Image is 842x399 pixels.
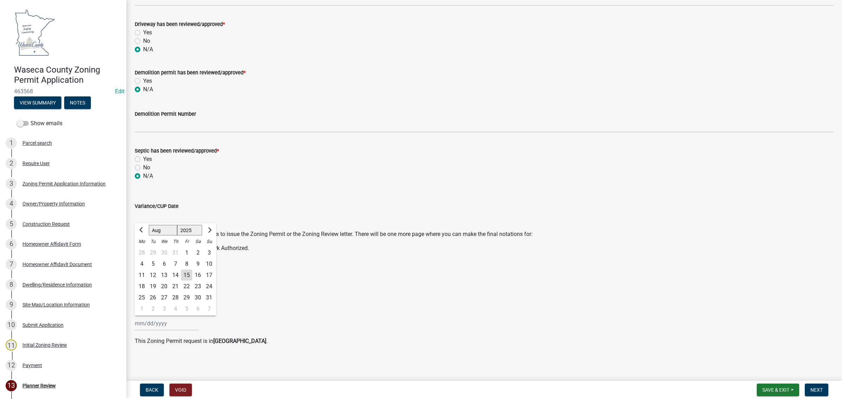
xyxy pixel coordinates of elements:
[192,270,203,281] div: Saturday, August 16, 2025
[177,225,202,236] select: Select year
[143,85,153,94] label: N/A
[181,303,192,315] div: 5
[159,292,170,303] div: Wednesday, August 27, 2025
[147,270,159,281] div: Tuesday, August 12, 2025
[14,96,61,109] button: View Summary
[6,178,17,189] div: 3
[147,292,159,303] div: 26
[159,303,170,315] div: 3
[205,225,213,236] button: Next month
[22,242,81,246] div: Homeowner Affidavit Form
[192,258,203,270] div: Saturday, August 9, 2025
[6,380,17,391] div: 13
[170,236,181,247] div: Th
[140,384,164,396] button: Back
[136,303,147,315] div: Monday, September 1, 2025
[6,279,17,290] div: 8
[170,258,181,270] div: 7
[192,303,203,315] div: 6
[192,236,203,247] div: Sa
[181,281,192,292] div: Friday, August 22, 2025
[203,258,215,270] div: 10
[143,45,153,54] label: N/A
[14,7,55,58] img: Waseca County, Minnesota
[115,88,125,95] wm-modal-confirm: Edit Application Number
[14,100,61,106] wm-modal-confirm: Summary
[6,238,17,250] div: 6
[147,281,159,292] div: 19
[159,270,170,281] div: 13
[181,292,192,303] div: Friday, August 29, 2025
[136,270,147,281] div: Monday, August 11, 2025
[181,292,192,303] div: 29
[203,292,215,303] div: Sunday, August 31, 2025
[147,281,159,292] div: Tuesday, August 19, 2025
[159,303,170,315] div: Wednesday, September 3, 2025
[136,292,147,303] div: 25
[192,281,203,292] div: Saturday, August 23, 2025
[159,281,170,292] div: 20
[192,247,203,258] div: 2
[159,281,170,292] div: Wednesday, August 20, 2025
[147,258,159,270] div: Tuesday, August 5, 2025
[136,258,147,270] div: Monday, August 4, 2025
[170,247,181,258] div: Thursday, July 31, 2025
[143,28,152,37] label: Yes
[136,303,147,315] div: 1
[213,338,266,344] strong: [GEOGRAPHIC_DATA]
[181,258,192,270] div: Friday, August 8, 2025
[115,88,125,95] a: Edit
[147,247,159,258] div: Tuesday, July 29, 2025
[136,247,147,258] div: Monday, July 28, 2025
[136,270,147,281] div: 11
[192,247,203,258] div: Saturday, August 2, 2025
[203,236,215,247] div: Su
[810,387,823,393] span: Next
[22,282,92,287] div: Dwelling/Residence Information
[147,236,159,247] div: Tu
[203,303,215,315] div: Sunday, September 7, 2025
[6,198,17,209] div: 4
[170,292,181,303] div: 28
[159,236,170,247] div: We
[6,218,17,230] div: 5
[22,363,42,368] div: Payment
[170,258,181,270] div: Thursday, August 7, 2025
[159,247,170,258] div: 30
[22,161,50,166] div: Require User
[170,270,181,281] div: Thursday, August 14, 2025
[169,384,192,396] button: Void
[147,303,159,315] div: Tuesday, September 2, 2025
[6,360,17,371] div: 12
[159,270,170,281] div: Wednesday, August 13, 2025
[135,204,179,209] label: Variance/CUP Date
[192,292,203,303] div: 30
[135,230,834,238] p: From here, the workflow advances to issue the Zoning Permit or the Zoning Review letter. There wi...
[17,119,62,128] label: Show emails
[181,303,192,315] div: Friday, September 5, 2025
[135,337,834,345] p: This Zoning Permit request is in .
[192,303,203,315] div: Saturday, September 6, 2025
[159,258,170,270] div: 6
[159,258,170,270] div: Wednesday, August 6, 2025
[203,247,215,258] div: Sunday, August 3, 2025
[22,302,90,307] div: Site Map/Location Information
[136,281,147,292] div: 18
[22,383,56,388] div: Planner Review
[136,258,147,270] div: 4
[181,258,192,270] div: 8
[181,281,192,292] div: 22
[143,163,150,172] label: No
[159,247,170,258] div: Wednesday, July 30, 2025
[147,292,159,303] div: Tuesday, August 26, 2025
[143,155,152,163] label: Yes
[149,225,177,236] select: Select month
[170,247,181,258] div: 31
[159,292,170,303] div: 27
[170,303,181,315] div: Thursday, September 4, 2025
[135,149,219,154] label: Septic has been reviewed/approved
[135,244,834,252] p: Conditions of the Permit and Work Authorized.
[203,258,215,270] div: Sunday, August 10, 2025
[146,387,158,393] span: Back
[181,270,192,281] div: Friday, August 15, 2025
